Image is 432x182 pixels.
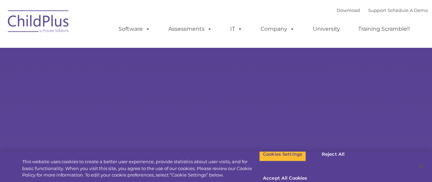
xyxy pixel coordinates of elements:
[223,22,249,36] a: IT
[254,22,302,36] a: Company
[259,147,306,162] button: Cookies Settings
[388,8,428,13] a: Schedule A Demo
[337,8,360,13] a: Download
[368,8,386,13] a: Support
[112,22,157,36] a: Software
[337,8,428,13] font: |
[22,158,259,179] div: This website uses cookies to create a better user experience, provide statistics about user visit...
[414,159,429,174] button: Close
[162,22,219,36] a: Assessments
[312,147,354,162] button: Reject All
[4,5,73,40] img: ChildPlus by Procare Solutions
[306,22,347,36] a: University
[351,22,417,36] a: Training Scramble!!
